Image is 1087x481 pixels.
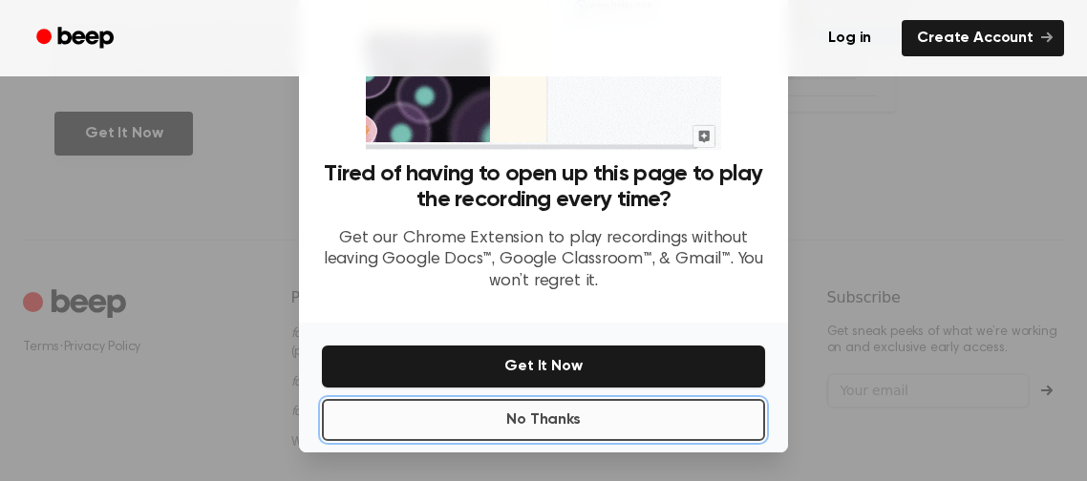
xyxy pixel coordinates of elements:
button: Get It Now [322,345,765,387]
a: Beep [23,20,131,57]
a: Create Account [902,20,1064,56]
p: Get our Chrome Extension to play recordings without leaving Google Docs™, Google Classroom™, & Gm... [322,228,765,293]
button: No Thanks [322,399,765,441]
h3: Tired of having to open up this page to play the recording every time? [322,161,765,213]
a: Log in [809,16,890,60]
